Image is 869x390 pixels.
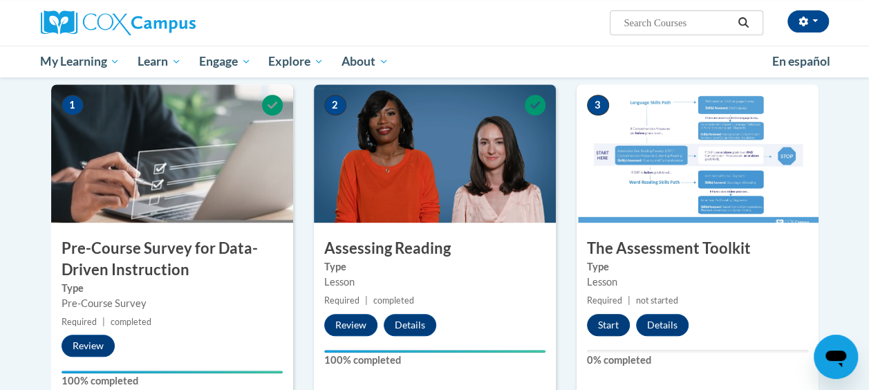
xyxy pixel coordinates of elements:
[324,353,545,368] label: 100% completed
[111,317,151,327] span: completed
[41,10,196,35] img: Cox Campus
[577,84,819,223] img: Course Image
[636,295,678,306] span: not started
[342,53,389,70] span: About
[587,275,808,290] div: Lesson
[62,281,283,296] label: Type
[373,295,414,306] span: completed
[324,95,346,115] span: 2
[190,46,260,77] a: Engage
[763,47,839,76] a: En español
[787,10,829,32] button: Account Settings
[62,373,283,389] label: 100% completed
[365,295,368,306] span: |
[51,84,293,223] img: Course Image
[333,46,398,77] a: About
[199,53,251,70] span: Engage
[587,353,808,368] label: 0% completed
[636,314,689,336] button: Details
[587,259,808,275] label: Type
[587,295,622,306] span: Required
[628,295,630,306] span: |
[733,15,754,31] button: Search
[587,95,609,115] span: 3
[62,296,283,311] div: Pre-Course Survey
[62,335,115,357] button: Review
[62,317,97,327] span: Required
[324,295,359,306] span: Required
[268,53,324,70] span: Explore
[32,46,129,77] a: My Learning
[384,314,436,336] button: Details
[324,350,545,353] div: Your progress
[577,238,819,259] h3: The Assessment Toolkit
[62,95,84,115] span: 1
[622,15,733,31] input: Search Courses
[324,314,377,336] button: Review
[138,53,181,70] span: Learn
[259,46,333,77] a: Explore
[102,317,105,327] span: |
[30,46,839,77] div: Main menu
[324,259,545,275] label: Type
[587,314,630,336] button: Start
[40,53,120,70] span: My Learning
[314,84,556,223] img: Course Image
[62,371,283,373] div: Your progress
[51,238,293,281] h3: Pre-Course Survey for Data-Driven Instruction
[324,275,545,290] div: Lesson
[129,46,190,77] a: Learn
[772,54,830,68] span: En español
[814,335,858,379] iframe: Button to launch messaging window
[41,10,290,35] a: Cox Campus
[314,238,556,259] h3: Assessing Reading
